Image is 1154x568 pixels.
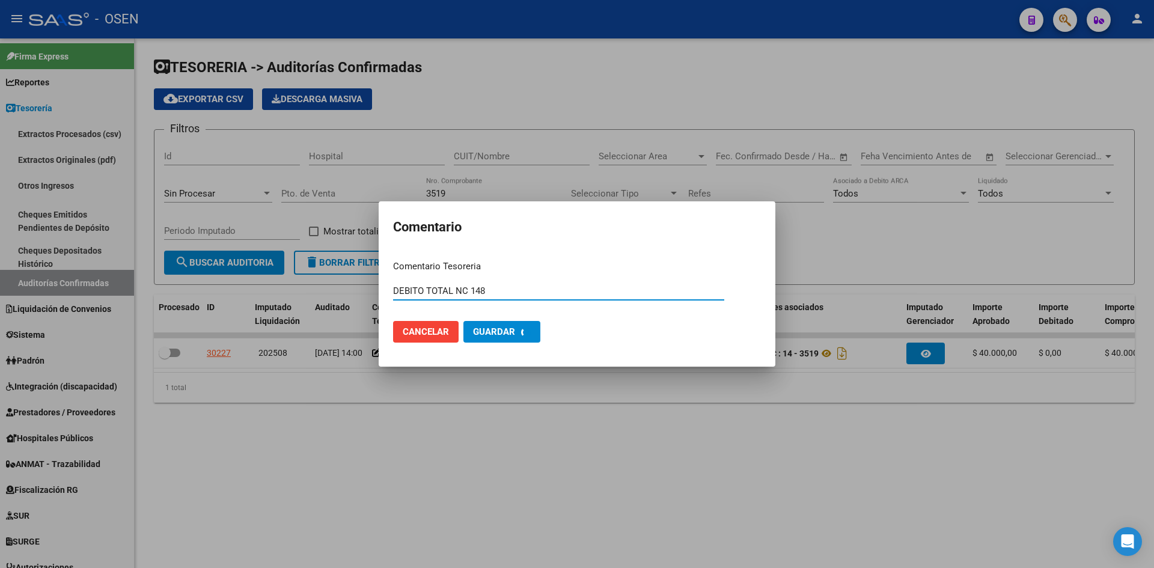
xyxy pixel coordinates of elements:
p: Comentario Tesoreria [393,260,761,273]
h2: Comentario [393,216,761,239]
button: Cancelar [393,321,459,343]
span: Cancelar [403,326,449,337]
span: Guardar [473,326,515,337]
button: Guardar [463,321,540,343]
div: Open Intercom Messenger [1113,527,1142,556]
